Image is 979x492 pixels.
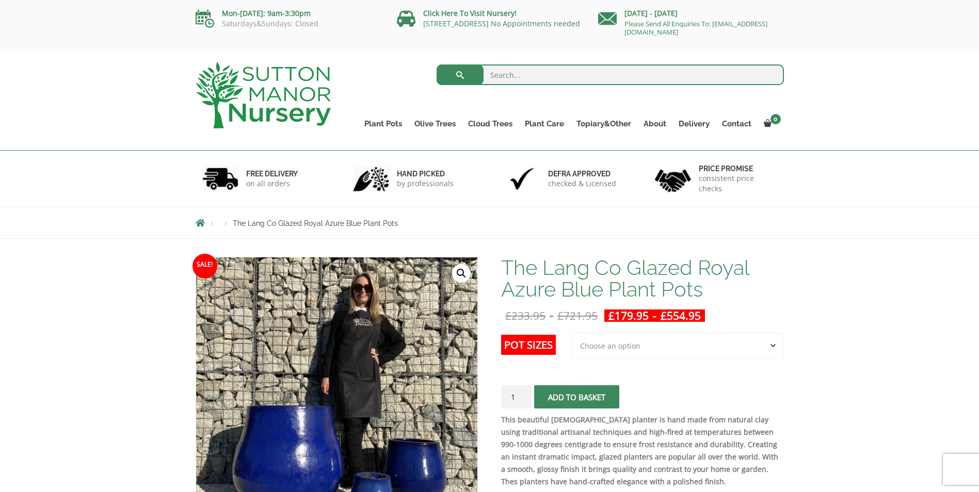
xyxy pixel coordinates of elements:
bdi: 721.95 [557,308,598,323]
a: Please Send All Enquiries To: [EMAIL_ADDRESS][DOMAIN_NAME] [624,19,767,37]
bdi: 233.95 [505,308,545,323]
p: Mon-[DATE]: 9am-3:30pm [196,7,381,20]
span: £ [557,308,564,323]
span: Sale! [192,254,217,278]
a: Plant Pots [358,117,408,131]
h6: Defra approved [548,169,616,178]
h6: Price promise [699,164,777,173]
img: 1.jpg [202,166,238,192]
a: About [637,117,672,131]
a: Click Here To Visit Nursery! [423,8,517,18]
span: 0 [771,114,781,124]
p: on all orders [246,178,298,189]
nav: Breadcrumbs [196,219,784,227]
img: 4.jpg [655,163,691,194]
img: 2.jpg [353,166,389,192]
strong: This beautiful [DEMOGRAPHIC_DATA] planter is hand made from natural clay using traditional artisa... [501,415,778,486]
span: £ [661,308,667,323]
p: [DATE] - [DATE] [598,7,784,20]
a: View full-screen image gallery [452,264,471,283]
a: Cloud Trees [462,117,519,131]
input: Search... [437,64,784,85]
button: Add to basket [534,385,619,408]
img: 3.jpg [504,166,540,192]
p: Saturdays&Sundays: Closed [196,20,381,28]
ins: - [604,309,705,322]
img: logo [196,62,331,128]
a: Plant Care [519,117,570,131]
a: Delivery [672,117,716,131]
h6: hand picked [397,169,454,178]
p: by professionals [397,178,454,189]
a: 0 [758,117,784,131]
input: Product quantity [501,385,532,408]
p: checked & Licensed [548,178,616,189]
a: Contact [716,117,758,131]
a: [STREET_ADDRESS] No Appointments needed [423,19,580,28]
span: £ [608,308,615,323]
del: - [501,309,602,322]
h6: FREE DELIVERY [246,169,298,178]
span: The Lang Co Glazed Royal Azure Blue Plant Pots [233,219,398,227]
label: Pot Sizes [501,335,556,355]
bdi: 554.95 [661,308,701,323]
a: Olive Trees [408,117,462,131]
p: consistent price checks [699,173,777,194]
a: Topiary&Other [570,117,637,131]
span: £ [505,308,511,323]
bdi: 179.95 [608,308,649,323]
h1: The Lang Co Glazed Royal Azure Blue Plant Pots [501,257,783,300]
